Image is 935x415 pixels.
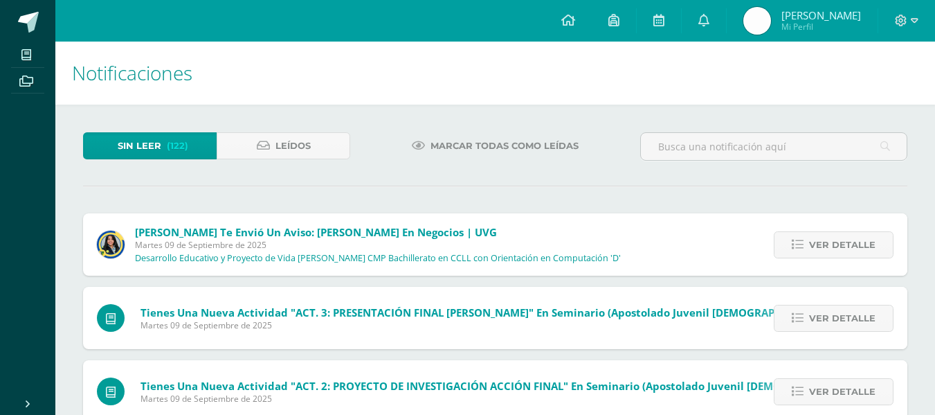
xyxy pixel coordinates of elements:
[809,232,875,258] span: Ver detalle
[97,231,125,258] img: 9385da7c0ece523bc67fca2554c96817.png
[72,60,192,86] span: Notificaciones
[140,319,853,331] span: Martes 09 de Septiembre de 2025
[83,132,217,159] a: Sin leer(122)
[743,7,771,35] img: 0851b177bad5b4d3e70f86af8a91b0bb.png
[140,393,888,405] span: Martes 09 de Septiembre de 2025
[217,132,350,159] a: Leídos
[394,132,596,159] a: Marcar todas como leídas
[140,306,853,319] span: Tienes una nueva actividad "ACT. 3: PRESENTACIÓN FINAL [PERSON_NAME]" En Seminario (Apostolado Ju...
[809,306,875,331] span: Ver detalle
[135,239,621,251] span: Martes 09 de Septiembre de 2025
[167,133,188,159] span: (122)
[140,379,888,393] span: Tienes una nueva actividad "ACT. 2: PROYECTO DE INVESTIGACIÓN ACCIÓN FINAL" En Seminario (Apostol...
[781,8,861,22] span: [PERSON_NAME]
[781,21,861,33] span: Mi Perfil
[135,225,497,239] span: [PERSON_NAME] te envió un aviso: [PERSON_NAME] en Negocios | UVG
[430,133,579,159] span: Marcar todas como leídas
[809,379,875,405] span: Ver detalle
[641,133,907,160] input: Busca una notificación aquí
[135,253,621,264] p: Desarrollo Educativo y Proyecto de Vida [PERSON_NAME] CMP Bachillerato en CCLL con Orientación en...
[275,133,311,159] span: Leídos
[118,133,161,159] span: Sin leer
